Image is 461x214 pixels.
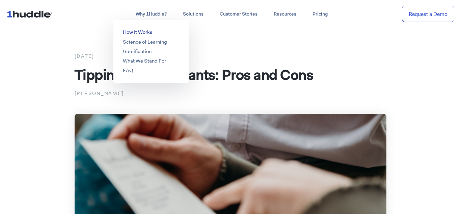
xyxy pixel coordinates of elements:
[123,67,133,74] a: FAQ
[212,8,266,20] a: Customer Stories
[402,6,454,22] a: Request a Demo
[175,8,212,20] a: Solutions
[128,8,175,20] a: Why 1Huddle?
[75,89,387,98] p: [PERSON_NAME]
[304,8,336,20] a: Pricing
[7,7,55,20] img: ...
[75,52,387,61] div: [DATE]
[123,39,167,45] a: Science of Learning
[123,57,166,64] a: What We Stand For
[75,65,314,84] span: Tipping in Restaurants: Pros and Cons
[266,8,304,20] a: Resources
[123,29,152,35] a: How It Works
[123,48,152,55] a: Gamification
